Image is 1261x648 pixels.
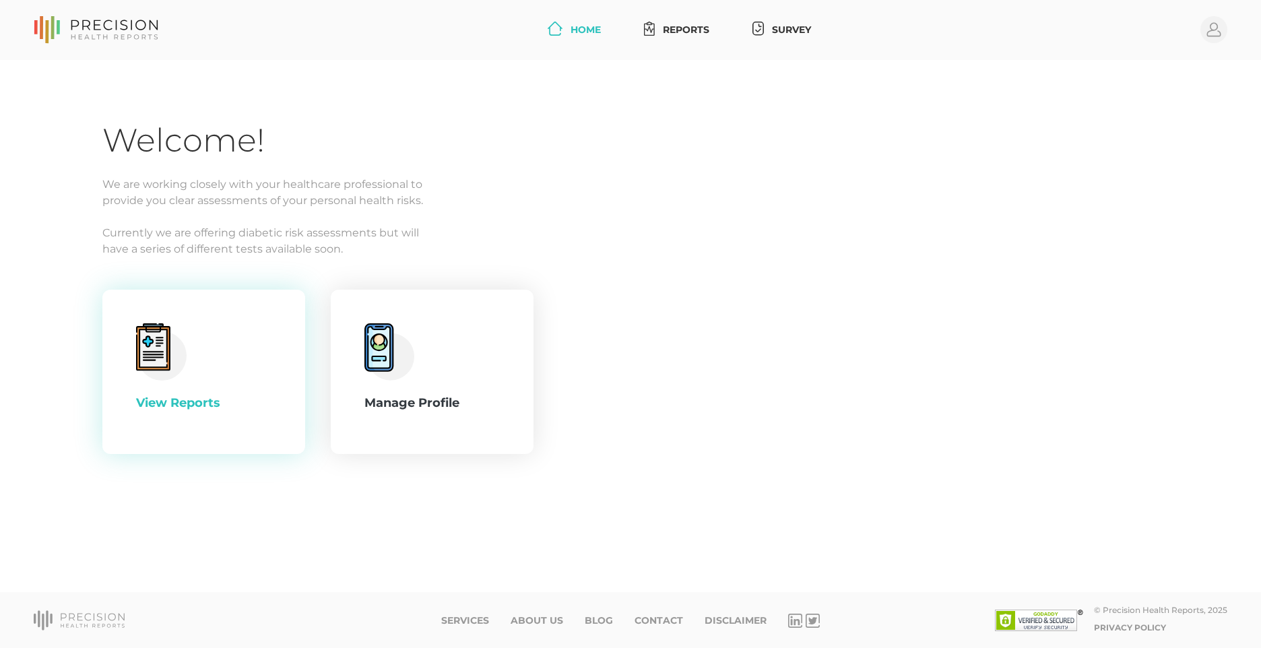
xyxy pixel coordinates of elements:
div: Manage Profile [364,394,500,412]
a: Disclaimer [705,615,767,626]
a: Reports [639,18,715,42]
a: Contact [635,615,683,626]
a: Privacy Policy [1094,622,1166,633]
p: We are working closely with your healthcare professional to provide you clear assessments of your... [102,176,1159,209]
img: SSL site seal - click to verify [995,610,1083,631]
h1: Welcome! [102,121,1159,160]
a: Survey [747,18,816,42]
a: Blog [585,615,613,626]
a: Services [441,615,489,626]
div: © Precision Health Reports, 2025 [1094,605,1227,615]
p: Currently we are offering diabetic risk assessments but will have a series of different tests ava... [102,225,1159,257]
div: View Reports [136,394,271,412]
a: Home [542,18,606,42]
a: About Us [511,615,563,626]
